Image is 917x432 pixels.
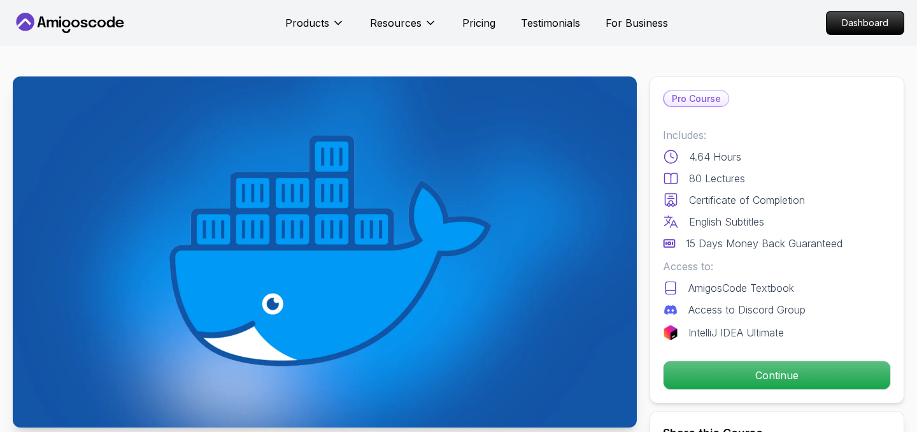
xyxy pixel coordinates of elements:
p: 15 Days Money Back Guaranteed [686,236,842,251]
p: Access to Discord Group [688,302,806,317]
button: Products [285,15,345,41]
p: IntelliJ IDEA Ultimate [688,325,784,340]
p: English Subtitles [689,214,764,229]
p: Continue [664,361,890,389]
p: 4.64 Hours [689,149,741,164]
p: Products [285,15,329,31]
a: Testimonials [521,15,580,31]
a: Dashboard [826,11,904,35]
p: Dashboard [827,11,904,34]
p: Certificate of Completion [689,192,805,208]
img: docker-for-professionals_thumbnail [13,76,637,428]
button: Continue [663,361,891,390]
img: jetbrains logo [663,325,678,340]
a: For Business [606,15,668,31]
p: 80 Lectures [689,171,745,186]
p: Includes: [663,127,891,143]
p: AmigosCode Textbook [688,280,794,296]
button: Resources [370,15,437,41]
a: Pricing [462,15,495,31]
p: Pro Course [664,91,729,106]
p: Resources [370,15,422,31]
p: Access to: [663,259,891,274]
